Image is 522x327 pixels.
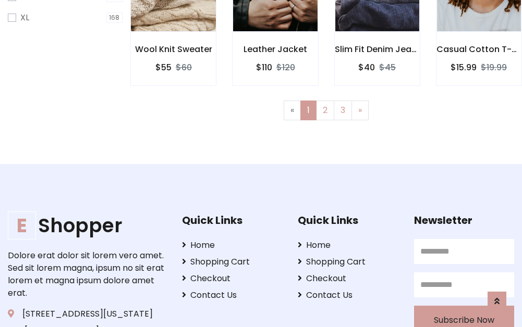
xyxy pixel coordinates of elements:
nav: Page navigation [138,100,514,120]
span: 168 [106,12,123,23]
h6: Slim Fit Denim Jeans [335,44,420,54]
p: Dolore erat dolor sit lorem vero amet. Sed sit lorem magna, ipsum no sit erat lorem et magna ipsu... [8,249,166,299]
h6: $15.99 [451,62,477,72]
a: Checkout [182,272,282,285]
a: Checkout [298,272,398,285]
span: » [358,104,362,116]
h6: Casual Cotton T-Shirt [436,44,521,54]
p: [STREET_ADDRESS][US_STATE] [8,308,166,320]
a: 2 [316,100,334,120]
h6: Leather Jacket [233,44,318,54]
h5: Quick Links [182,214,282,227]
del: $45 [379,61,396,73]
a: Next [351,100,369,120]
h6: $40 [358,62,375,72]
h6: $110 [256,62,272,72]
del: $19.99 [481,61,507,73]
a: Home [298,239,398,251]
del: $120 [276,61,295,73]
del: $60 [176,61,192,73]
span: E [8,211,36,240]
a: Contact Us [182,289,282,301]
h6: Wool Knit Sweater [131,44,216,54]
a: 1 [300,100,317,120]
h5: Newsletter [414,214,514,227]
a: Shopping Cart [298,256,398,268]
a: 3 [334,100,352,120]
a: EShopper [8,214,166,237]
a: Shopping Cart [182,256,282,268]
a: Contact Us [298,289,398,301]
label: XL [20,11,29,24]
h5: Quick Links [298,214,398,227]
a: Home [182,239,282,251]
h1: Shopper [8,214,166,237]
h6: $55 [155,62,172,72]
